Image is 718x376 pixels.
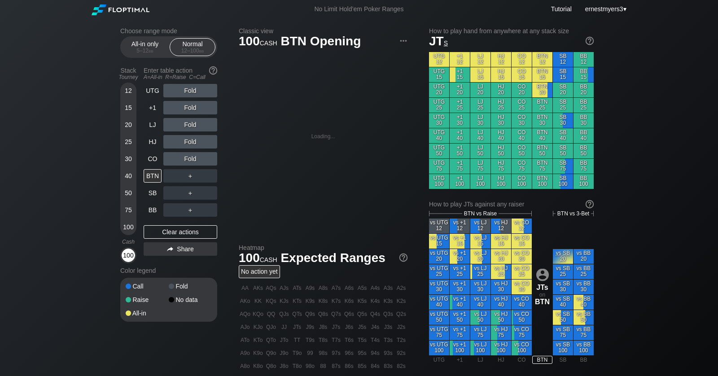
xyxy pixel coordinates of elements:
div: 99 [304,347,316,359]
div: T8o [291,360,303,372]
div: vs BB 75 [574,325,594,340]
div: vs LJ 75 [470,325,490,340]
div: vs +1 25 [450,264,470,279]
div: LJ 50 [470,144,490,158]
span: cash [260,254,277,264]
div: vs UTG 25 [429,264,449,279]
div: SB 15 [553,67,573,82]
div: BTN 100 [532,174,552,189]
div: AKs [252,282,264,294]
div: K2s [395,295,407,307]
div: Share [144,242,217,256]
div: BB 50 [574,144,594,158]
span: ernestmyers3 [585,5,623,13]
div: vs CO 20 [512,249,532,264]
div: HJ 25 [491,98,511,113]
div: 94s [369,347,381,359]
div: BB [144,203,162,217]
div: vs CO 30 [512,280,532,294]
div: LJ 20 [470,83,490,97]
div: AA [239,282,251,294]
div: 92s [395,347,407,359]
div: KJs [278,295,290,307]
div: BB 40 [574,128,594,143]
div: Fold [163,84,217,97]
div: T6s [343,334,355,346]
div: vs SB 25 [553,264,573,279]
div: KTs [291,295,303,307]
div: CO [144,152,162,166]
div: J7s [330,321,342,333]
div: AKo [239,295,251,307]
div: vs SB 100 [553,341,573,355]
div: +1 12 [450,52,470,67]
div: Color legend [120,263,217,278]
div: K9s [304,295,316,307]
div: BTN 12 [532,52,552,67]
div: vs CO 100 [512,341,532,355]
div: vs LJ 40 [470,295,490,310]
div: BTN [144,169,162,183]
div: CO [512,356,532,364]
div: T8s [317,334,329,346]
div: UTG 40 [429,128,449,143]
div: CO 12 [512,52,532,67]
div: vs UTG 40 [429,295,449,310]
span: BTN vs 3-Bet [557,210,589,217]
div: vs LJ 20 [470,249,490,264]
div: UTG 50 [429,144,449,158]
img: icon-avatar.b40e07d9.svg [536,268,549,281]
div: Call [126,283,169,289]
div: SB 30 [553,113,573,128]
div: SB 25 [553,98,573,113]
div: JTo [278,334,290,346]
div: Loading... [311,133,335,140]
div: 20 [122,118,135,131]
div: KQs [265,295,277,307]
div: Q3s [382,308,394,320]
div: HJ 15 [491,67,511,82]
div: vs CO 40 [512,295,532,310]
div: vs UTG 100 [429,341,449,355]
h2: How to play hand from anywhere at any stack size [429,27,594,35]
div: UTG 75 [429,159,449,174]
div: vs CO 25 [512,264,532,279]
div: LJ 40 [470,128,490,143]
div: HJ [144,135,162,149]
div: BTN 75 [532,159,552,174]
div: BB 100 [574,174,594,189]
div: SB [144,186,162,200]
div: SB 20 [553,83,573,97]
div: vs LJ 100 [470,341,490,355]
span: bb [149,48,153,54]
span: s [444,37,448,47]
div: ATo [239,334,251,346]
div: CO 75 [512,159,532,174]
div: Q7s [330,308,342,320]
div: A5s [356,282,368,294]
span: BTN vs Raise [464,210,497,217]
div: 75 [122,203,135,217]
div: All-in [126,310,169,316]
div: CO 40 [512,128,532,143]
div: vs HJ 12 [491,219,511,233]
div: 5 – 12 [126,48,164,54]
div: T4s [369,334,381,346]
div: KQo [252,308,264,320]
div: LJ 15 [470,67,490,82]
div: J3s [382,321,394,333]
div: UTG 20 [429,83,449,97]
div: J8s [317,321,329,333]
div: A4s [369,282,381,294]
div: UTG 30 [429,113,449,128]
div: 93s [382,347,394,359]
div: SB 50 [553,144,573,158]
a: Tutorial [551,5,572,13]
div: vs LJ 25 [470,264,490,279]
div: HJ 75 [491,159,511,174]
div: vs UTG 30 [429,280,449,294]
img: Floptimal logo [92,4,149,15]
div: JTs [532,283,552,291]
div: Fold [169,283,212,289]
div: J9s [304,321,316,333]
